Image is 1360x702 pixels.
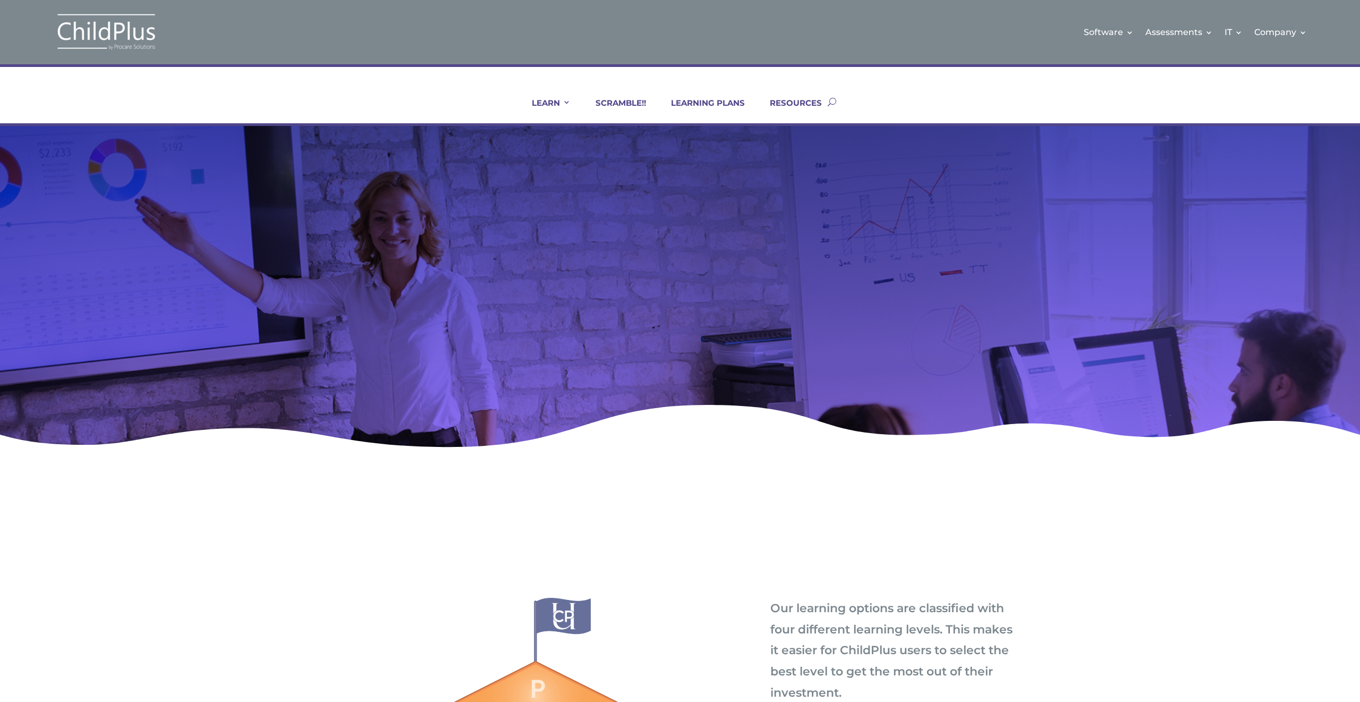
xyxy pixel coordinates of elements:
a: IT [1225,11,1243,54]
a: SCRAMBLE!! [582,98,646,123]
a: Assessments [1145,11,1213,54]
a: LEARNING PLANS [658,98,745,123]
a: LEARN [518,98,571,123]
a: Software [1084,11,1134,54]
a: Company [1254,11,1307,54]
a: RESOURCES [756,98,822,123]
